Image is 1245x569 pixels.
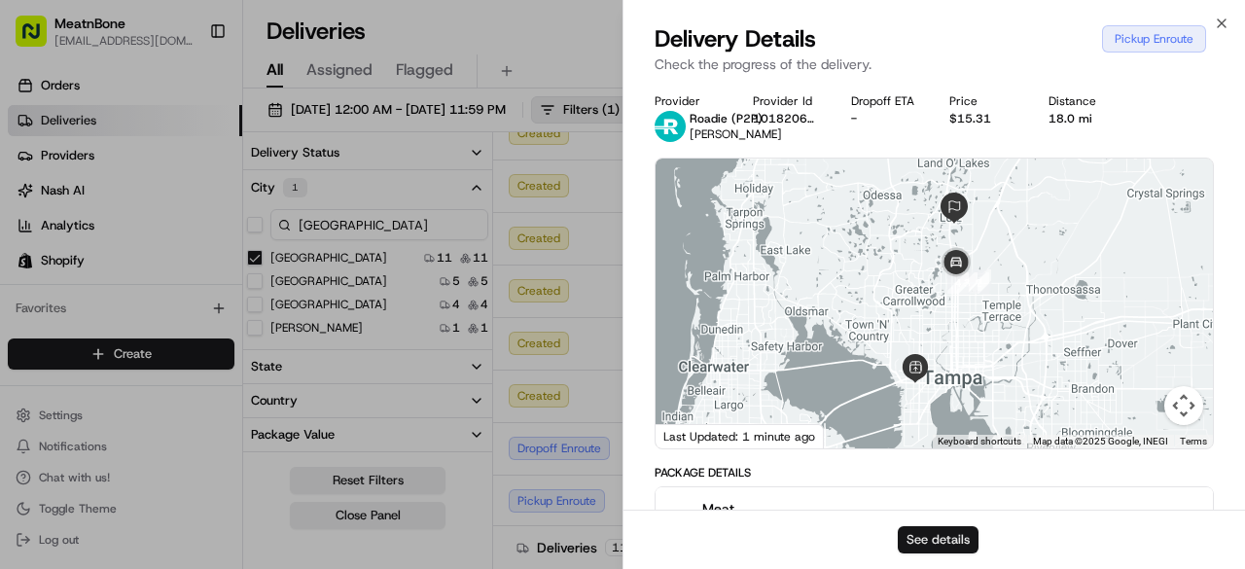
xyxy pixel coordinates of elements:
[949,111,1016,126] div: $15.31
[1033,436,1168,446] span: Map data ©2025 Google, INEGI
[655,54,1214,74] p: Check the progress of the delivery.
[753,111,820,126] button: 101820664
[655,111,686,142] img: roadie-logo-v2.jpg
[702,499,758,518] span: Meat
[949,93,1016,109] div: Price
[211,354,218,370] span: •
[938,435,1021,448] button: Keyboard shortcuts
[41,186,76,221] img: 8571987876998_91fb9ceb93ad5c398215_72.jpg
[851,93,918,109] div: Dropoff ETA
[660,423,725,448] img: Google
[51,125,321,146] input: Clear
[655,93,722,109] div: Provider
[194,425,235,440] span: Pylon
[88,186,319,205] div: Start new chat
[898,526,978,553] button: See details
[1180,436,1207,446] a: Terms (opens in new tab)
[660,423,725,448] a: Open this area in Google Maps (opens a new window)
[19,253,130,268] div: Past conversations
[60,354,207,370] span: Wisdom [PERSON_NAME]
[851,111,918,126] div: -
[960,265,997,302] div: 2
[753,93,820,109] div: Provider Id
[60,302,207,317] span: Wisdom [PERSON_NAME]
[1049,111,1116,126] div: 18.0 mi
[656,487,1213,550] button: Meat
[137,424,235,440] a: Powered byPylon
[19,283,51,321] img: Wisdom Oko
[655,465,1214,480] div: Package Details
[19,19,58,58] img: Nash
[39,355,54,371] img: 1736555255976-a54dd68f-1ca7-489b-9aae-adbdc363a1c4
[690,126,782,142] span: [PERSON_NAME]
[690,111,763,126] span: Roadie (P2P)
[19,186,54,221] img: 1736555255976-a54dd68f-1ca7-489b-9aae-adbdc363a1c4
[222,354,262,370] span: [DATE]
[302,249,354,272] button: See all
[19,336,51,373] img: Wisdom Oko
[655,23,816,54] span: Delivery Details
[1164,386,1203,425] button: Map camera controls
[331,192,354,215] button: Start new chat
[39,302,54,318] img: 1736555255976-a54dd68f-1ca7-489b-9aae-adbdc363a1c4
[211,302,218,317] span: •
[962,262,999,299] div: 1
[19,78,354,109] p: Welcome 👋
[948,265,985,302] div: 3
[1049,93,1116,109] div: Distance
[222,302,262,317] span: [DATE]
[656,424,824,448] div: Last Updated: 1 minute ago
[88,205,267,221] div: We're available if you need us!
